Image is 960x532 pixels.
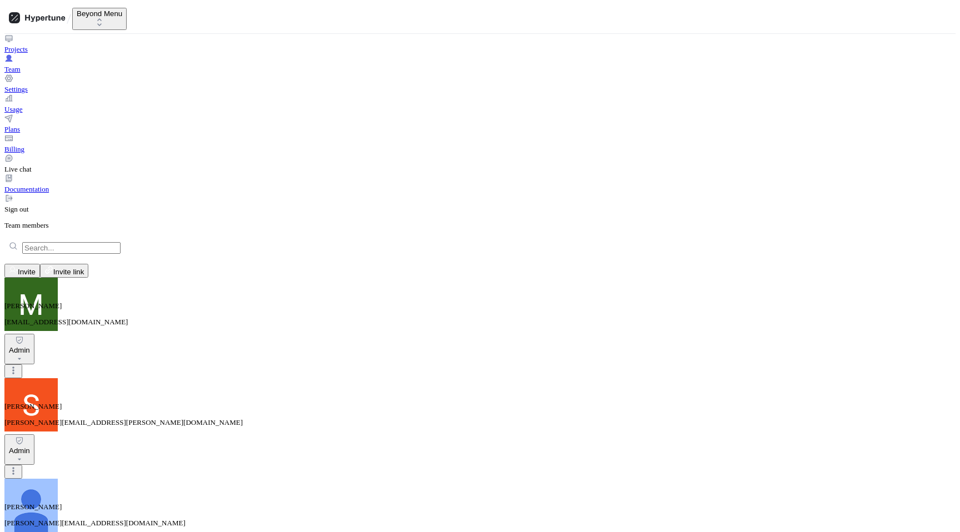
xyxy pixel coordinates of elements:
[4,85,956,94] div: Settings
[4,378,58,431] img: User
[9,446,30,455] div: Admin
[4,134,956,154] a: Billing
[4,402,956,411] p: [PERSON_NAME]
[4,65,956,74] div: Team
[4,302,956,310] p: [PERSON_NAME]
[4,185,956,194] div: Documentation
[4,54,956,74] a: Team
[4,434,34,465] button: Admin
[9,346,30,354] div: Admin
[72,8,127,30] button: Beyond Menu
[18,268,36,276] span: Invite
[53,268,84,276] span: Invite link
[4,278,58,331] img: User
[4,479,58,532] img: User
[40,264,89,278] button: Invite link
[4,264,40,278] button: Invite
[4,334,34,364] button: Admin
[4,418,956,427] p: [PERSON_NAME][EMAIL_ADDRESS][PERSON_NAME][DOMAIN_NAME]
[4,34,956,54] a: Projects
[4,145,956,154] div: Billing
[4,114,956,134] a: Plans
[4,125,956,134] div: Plans
[4,74,956,94] a: Settings
[77,9,122,18] div: Beyond Menu
[4,318,956,327] p: [EMAIL_ADDRESS][DOMAIN_NAME]
[4,94,956,114] a: Usage
[22,242,121,254] input: Search...
[4,519,956,528] p: [PERSON_NAME][EMAIL_ADDRESS][DOMAIN_NAME]
[4,221,956,230] p: Team members
[4,105,956,114] div: Usage
[4,205,956,214] div: Sign out
[4,45,956,54] div: Projects
[4,503,956,511] p: [PERSON_NAME]
[4,174,956,194] a: Documentation
[4,165,956,174] div: Live chat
